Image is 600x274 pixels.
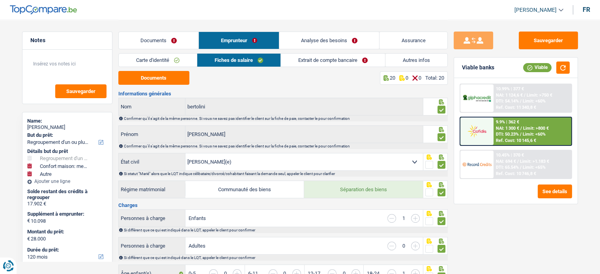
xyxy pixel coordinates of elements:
[496,132,519,137] span: DTI: 50.23%
[124,116,447,121] div: Confirmer qu'il s'agit de la même personne. Si vous ne savez pas identifier le client sur la fich...
[508,4,563,17] a: [PERSON_NAME]
[119,126,186,143] label: Prénom
[119,32,199,49] a: Documents
[523,99,546,104] span: Limit: <60%
[27,247,106,253] label: Durée du prêt:
[425,75,444,81] div: Total: 20
[385,54,447,67] a: Autres infos
[189,216,206,221] label: Enfants
[496,171,536,176] div: Ref. Cost: 10 746,8 €
[124,171,447,176] div: Si statut "Marié" alors que le LQT indique célibataire/divorcé/cohabitant faisant la demande seul...
[523,63,551,72] div: Viable
[10,5,77,15] img: TopCompare Logo
[496,159,516,164] span: NAI: 694 €
[583,6,590,13] div: fr
[520,159,549,164] span: Limit: >1.183 €
[496,99,519,104] span: DTI: 54.14%
[520,165,521,170] span: /
[462,124,492,138] img: Cofidis
[538,185,572,198] button: See details
[496,119,519,125] div: 9.9% | 362 €
[496,93,523,98] span: NAI: 1 124,6 €
[523,132,546,137] span: Limit: <60%
[520,99,521,104] span: /
[419,75,421,81] p: 0
[27,188,107,201] div: Solde restant des crédits à regrouper
[66,89,95,94] span: Sauvegarder
[400,216,407,221] div: 1
[379,32,447,49] a: Assurance
[118,91,448,96] h3: Informations générales
[27,118,107,124] div: Name:
[55,84,107,98] button: Sauvegarder
[520,132,521,137] span: /
[119,183,186,196] label: Régime matrimonial
[124,255,447,260] div: Si différent que ce qui est indiqué dans le LQT, appeler le client pour confirmer
[496,86,524,91] div: 10.99% | 377 €
[27,179,107,184] div: Ajouter une ligne
[400,243,407,248] div: 0
[118,71,189,85] button: Documents
[27,236,30,242] span: €
[279,32,379,49] a: Analyse des besoins
[124,144,447,148] div: Confirmer qu'il s'agit de la même personne. Si vous ne savez pas identifier le client sur la fich...
[185,181,304,198] label: Communauté des biens
[27,218,30,224] span: €
[118,203,448,208] h3: Charges
[496,153,524,158] div: 10.45% | 370 €
[462,94,492,103] img: AlphaCredit
[119,98,186,115] label: Nom
[119,237,186,254] label: Personnes à charge
[27,201,107,207] div: 17.902 €
[199,32,279,49] a: Emprunteur
[524,93,525,98] span: /
[462,64,494,71] div: Viable banks
[523,165,546,170] span: Limit: <65%
[124,228,447,232] div: Si différent que ce qui est indiqué dans le LQT, appeler le client pour confirmer
[30,37,104,44] h5: Notes
[27,211,106,217] label: Supplément à emprunter:
[119,54,197,67] a: Carte d'identité
[520,126,522,131] span: /
[523,126,549,131] span: Limit: >800 €
[462,157,492,171] img: Record Credits
[390,75,395,81] p: 20
[27,132,106,138] label: But du prêt:
[496,126,519,131] span: NAI: 1 300 €
[406,75,408,81] p: 0
[496,165,519,170] span: DTI: 65.54%
[527,93,552,98] span: Limit: >750 €
[519,32,578,49] button: Sauvegarder
[27,148,107,155] div: Détails but du prêt
[496,105,536,110] div: Ref. Cost: 11 340,8 €
[281,54,385,67] a: Extrait de compte bancaire
[189,243,206,248] label: Adultes
[197,54,280,67] a: Fiches de salaire
[27,124,107,130] div: [PERSON_NAME]
[119,153,186,170] label: État civil
[304,181,423,198] label: Séparation des biens
[496,138,536,143] div: Ref. Cost: 10 145,6 €
[27,229,106,235] label: Montant du prêt:
[514,7,557,13] span: [PERSON_NAME]
[119,210,186,227] label: Personnes à charge
[517,159,519,164] span: /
